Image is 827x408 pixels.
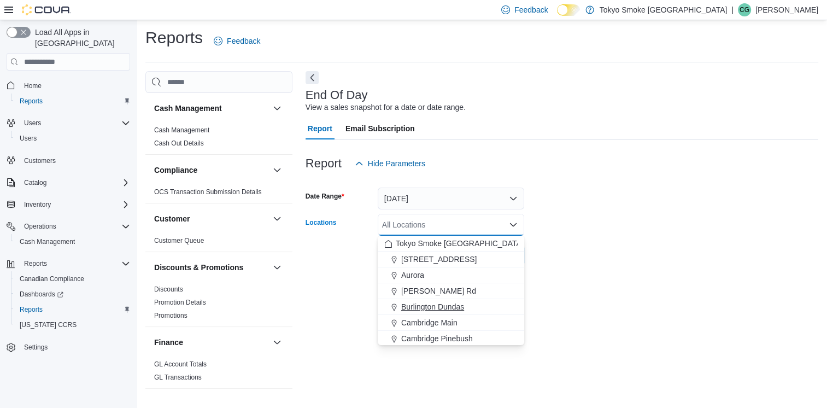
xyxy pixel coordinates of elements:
button: Finance [271,336,284,349]
button: Burlington Dundas [378,299,524,315]
button: Users [20,116,45,130]
span: Home [20,78,130,92]
h3: Cash Management [154,103,222,114]
button: Reports [20,257,51,270]
span: Load All Apps in [GEOGRAPHIC_DATA] [31,27,130,49]
button: Discounts & Promotions [271,261,284,274]
label: Locations [306,218,337,227]
h3: Compliance [154,165,197,176]
div: Discounts & Promotions [145,283,292,327]
a: Dashboards [11,287,134,302]
a: Reports [15,303,47,316]
a: Cash Management [154,126,209,134]
nav: Complex example [7,73,130,383]
span: Aurora [401,270,424,281]
button: Cash Management [271,102,284,115]
span: Feedback [227,36,260,46]
h1: Reports [145,27,203,49]
button: Aurora [378,267,524,283]
div: Finance [145,358,292,388]
span: [PERSON_NAME] Rd [401,285,476,296]
span: Settings [24,343,48,352]
input: Dark Mode [557,4,580,16]
span: Settings [20,340,130,354]
span: Burlington Dundas [401,301,464,312]
p: | [731,3,734,16]
button: Reports [2,256,134,271]
span: Canadian Compliance [15,272,130,285]
span: Customers [20,154,130,167]
a: [US_STATE] CCRS [15,318,81,331]
span: Reports [20,305,43,314]
span: Users [24,119,41,127]
span: GL Transactions [154,373,202,382]
a: Settings [20,341,52,354]
span: Tokyo Smoke [GEOGRAPHIC_DATA] [396,238,524,249]
button: Compliance [154,165,268,176]
div: Craig Gill [738,3,751,16]
button: Operations [20,220,61,233]
button: Cambridge Pinebush [378,331,524,347]
span: Promotion Details [154,298,206,307]
span: Operations [20,220,130,233]
button: [DATE] [378,188,524,209]
a: Cash Out Details [154,139,204,147]
span: Washington CCRS [15,318,130,331]
button: Inventory [20,198,55,211]
span: Discounts [154,285,183,294]
h3: Customer [154,213,190,224]
span: CG [740,3,749,16]
img: Cova [22,4,71,15]
div: Compliance [145,185,292,203]
a: Promotions [154,312,187,319]
button: Users [2,115,134,131]
div: Customer [145,234,292,252]
a: Discounts [154,285,183,293]
button: Customer [271,212,284,225]
a: Customers [20,154,60,167]
h3: End Of Day [306,89,368,102]
span: Cash Management [15,235,130,248]
h3: Finance [154,337,183,348]
span: Report [308,118,332,139]
p: Tokyo Smoke [GEOGRAPHIC_DATA] [600,3,728,16]
button: Finance [154,337,268,348]
span: Users [20,134,37,143]
span: Catalog [20,176,130,189]
span: Cash Management [20,237,75,246]
a: GL Transactions [154,374,202,381]
button: Cambridge Main [378,315,524,331]
a: Dashboards [15,288,68,301]
span: OCS Transaction Submission Details [154,188,262,196]
span: Reports [15,95,130,108]
label: Date Range [306,192,344,201]
button: Canadian Compliance [11,271,134,287]
span: [STREET_ADDRESS] [401,254,477,265]
button: Next [306,71,319,84]
a: GL Account Totals [154,360,207,368]
button: Cash Management [154,103,268,114]
span: Reports [24,259,47,268]
span: Cash Out Details [154,139,204,148]
span: Customer Queue [154,236,204,245]
span: Inventory [20,198,130,211]
button: Settings [2,339,134,355]
span: Reports [20,257,130,270]
a: Canadian Compliance [15,272,89,285]
button: Home [2,77,134,93]
a: Customer Queue [154,237,204,244]
button: [US_STATE] CCRS [11,317,134,333]
button: Cash Management [11,234,134,249]
span: Customers [24,156,56,165]
a: Promotion Details [154,299,206,306]
span: Catalog [24,178,46,187]
button: Reports [11,302,134,317]
button: [PERSON_NAME] Rd [378,283,524,299]
button: Compliance [271,164,284,177]
button: Catalog [20,176,51,189]
span: Operations [24,222,56,231]
span: Dashboards [20,290,63,299]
